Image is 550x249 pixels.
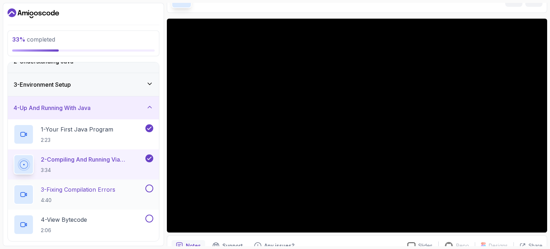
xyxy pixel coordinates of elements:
button: 1-Your First Java Program2:23 [14,124,153,144]
p: 3 - Fixing Compilation Errors [41,185,115,194]
p: 2 - Compiling And Running Via Terminal [41,155,144,164]
span: 33 % [12,36,25,43]
a: Dashboard [8,8,59,19]
p: 2:23 [41,137,113,144]
p: 2:06 [41,227,87,234]
p: 4:40 [41,197,115,204]
button: 2-Compiling And Running Via Terminal3:34 [14,154,153,174]
button: 4-Up And Running With Java [8,96,159,119]
button: 4-View Bytecode2:06 [14,215,153,235]
p: 1 - Your First Java Program [41,125,113,134]
p: 3:34 [41,167,144,174]
button: 3-Environment Setup [8,73,159,96]
button: 3-Fixing Compilation Errors4:40 [14,185,153,205]
iframe: 3 - Compiling and Running via Terminal [167,19,547,233]
h3: 3 - Environment Setup [14,80,71,89]
p: 4 - View Bytecode [41,215,87,224]
span: completed [12,36,55,43]
h3: 4 - Up And Running With Java [14,104,91,112]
